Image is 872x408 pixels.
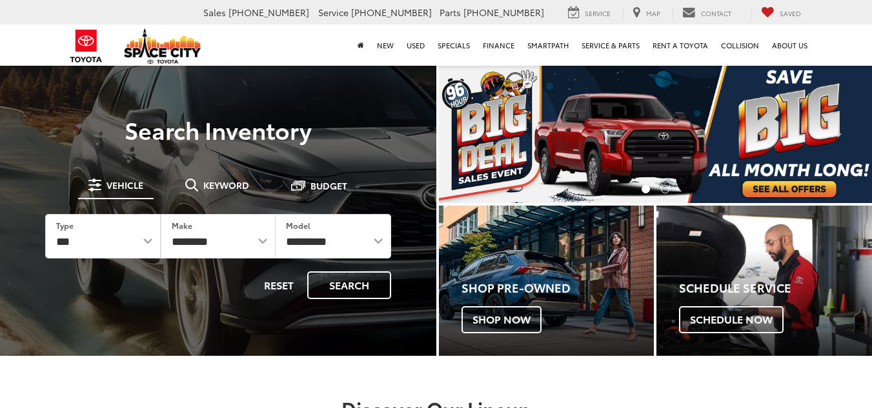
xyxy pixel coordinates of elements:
li: Go to slide number 2. [661,185,669,193]
a: Specials [431,24,476,66]
a: Schedule Service Schedule Now [656,206,872,356]
a: Used [400,24,431,66]
li: Go to slide number 1. [642,185,650,193]
button: Click to view previous picture. [439,90,504,177]
button: Click to view next picture. [807,90,872,177]
div: Toyota [439,206,654,356]
span: Saved [780,8,801,18]
a: SmartPath [521,24,575,66]
a: My Saved Vehicles [751,6,811,20]
a: Service & Parts [575,24,646,66]
a: Service [558,6,620,20]
span: [PHONE_NUMBER] [228,6,309,19]
label: Type [56,220,74,231]
h4: Shop Pre-Owned [461,282,654,295]
button: Reset [253,271,305,299]
span: Service [585,8,611,18]
span: Parts [440,6,461,19]
div: Toyota [656,206,872,356]
a: Map [623,6,670,20]
a: Contact [673,6,741,20]
span: [PHONE_NUMBER] [351,6,432,19]
span: Vehicle [106,180,143,189]
img: Space City Toyota [124,28,201,64]
span: Map [646,8,660,18]
a: Home [351,24,370,66]
span: Keyword [203,180,249,189]
a: Finance [476,24,521,66]
a: About Us [766,24,814,66]
span: Shop Now [461,306,542,333]
span: Schedule Now [679,306,784,333]
img: Toyota [62,25,110,67]
span: Contact [701,8,731,18]
span: Service [318,6,349,19]
span: Budget [310,181,347,190]
a: Shop Pre-Owned Shop Now [439,206,654,356]
span: [PHONE_NUMBER] [463,6,544,19]
span: Sales [203,6,226,19]
h4: Schedule Service [679,282,872,295]
button: Search [307,271,391,299]
a: Rent a Toyota [646,24,715,66]
label: Model [286,220,310,231]
h3: Search Inventory [27,117,409,142]
a: New [370,24,400,66]
label: Make [172,220,192,231]
a: Collision [715,24,766,66]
